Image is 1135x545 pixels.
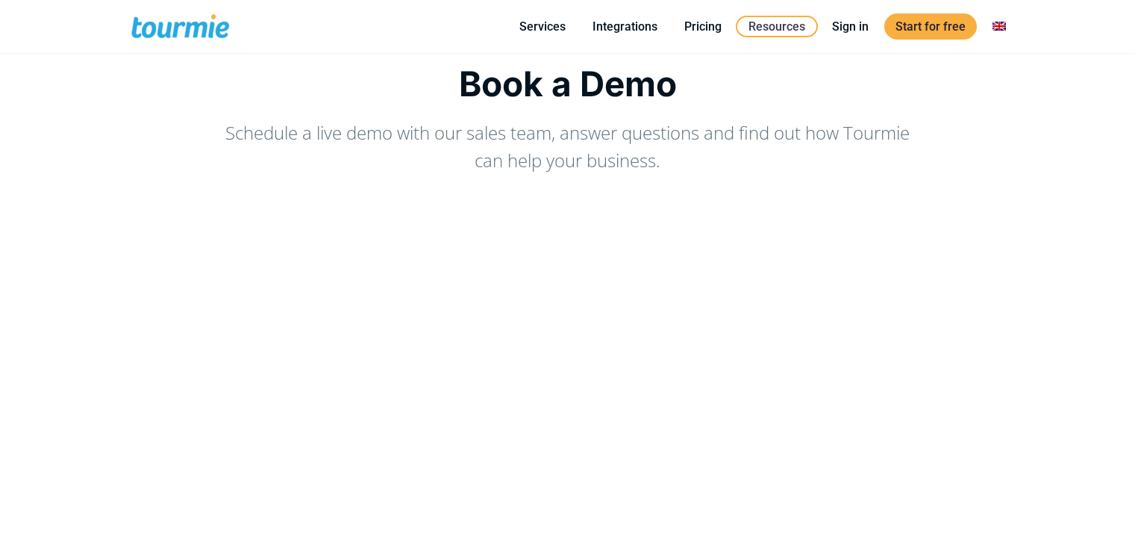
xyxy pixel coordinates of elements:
[736,16,818,37] a: Resources
[213,119,922,174] p: Schedule a live demo with our sales team, answer questions and find out how Tourmie can help your...
[581,17,669,36] a: Integrations
[508,17,577,36] a: Services
[821,17,880,36] a: Sign in
[884,13,977,40] a: Start for free
[131,63,1004,104] h1: Book a Demo
[673,17,733,36] a: Pricing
